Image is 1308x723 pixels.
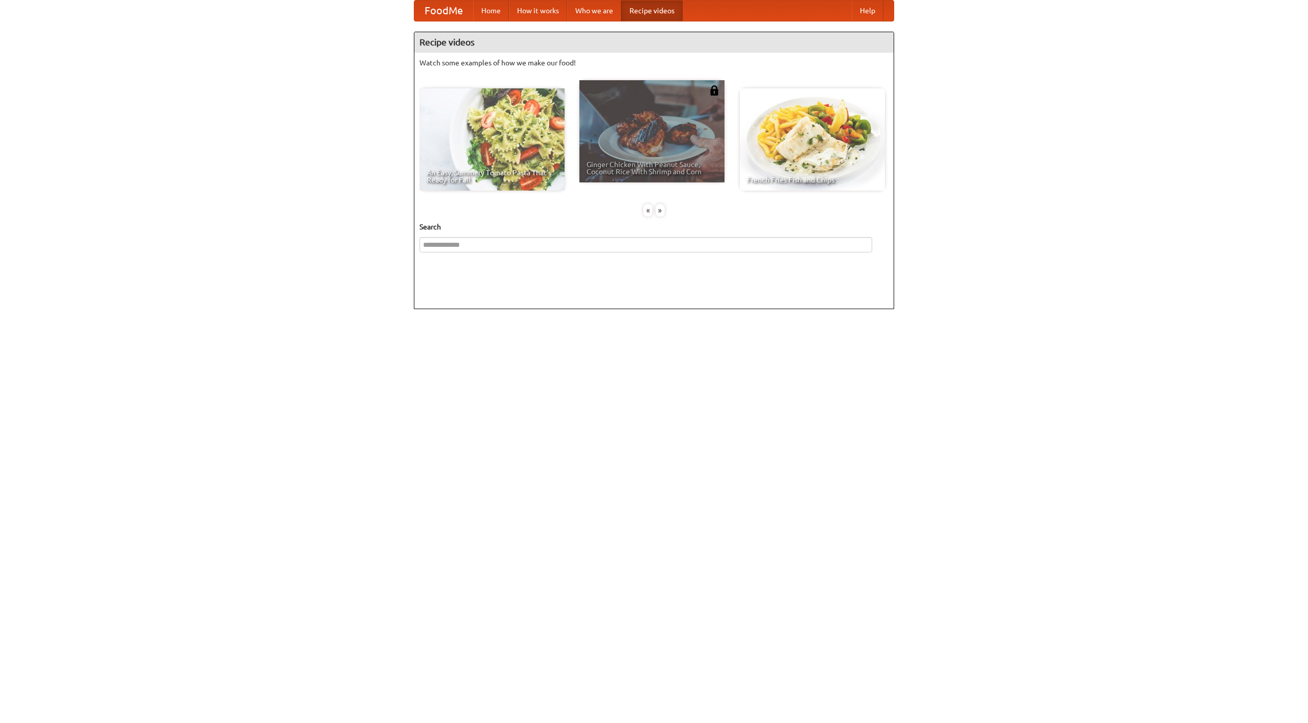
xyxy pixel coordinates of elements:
[709,85,719,96] img: 483408.png
[740,88,885,191] a: French Fries Fish and Chips
[419,222,889,232] h5: Search
[567,1,621,21] a: Who we are
[414,32,894,53] h4: Recipe videos
[643,204,652,217] div: «
[747,176,878,183] span: French Fries Fish and Chips
[414,1,473,21] a: FoodMe
[852,1,883,21] a: Help
[427,169,557,183] span: An Easy, Summery Tomato Pasta That's Ready for Fall
[621,1,683,21] a: Recipe videos
[473,1,509,21] a: Home
[419,58,889,68] p: Watch some examples of how we make our food!
[656,204,665,217] div: »
[509,1,567,21] a: How it works
[419,88,565,191] a: An Easy, Summery Tomato Pasta That's Ready for Fall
